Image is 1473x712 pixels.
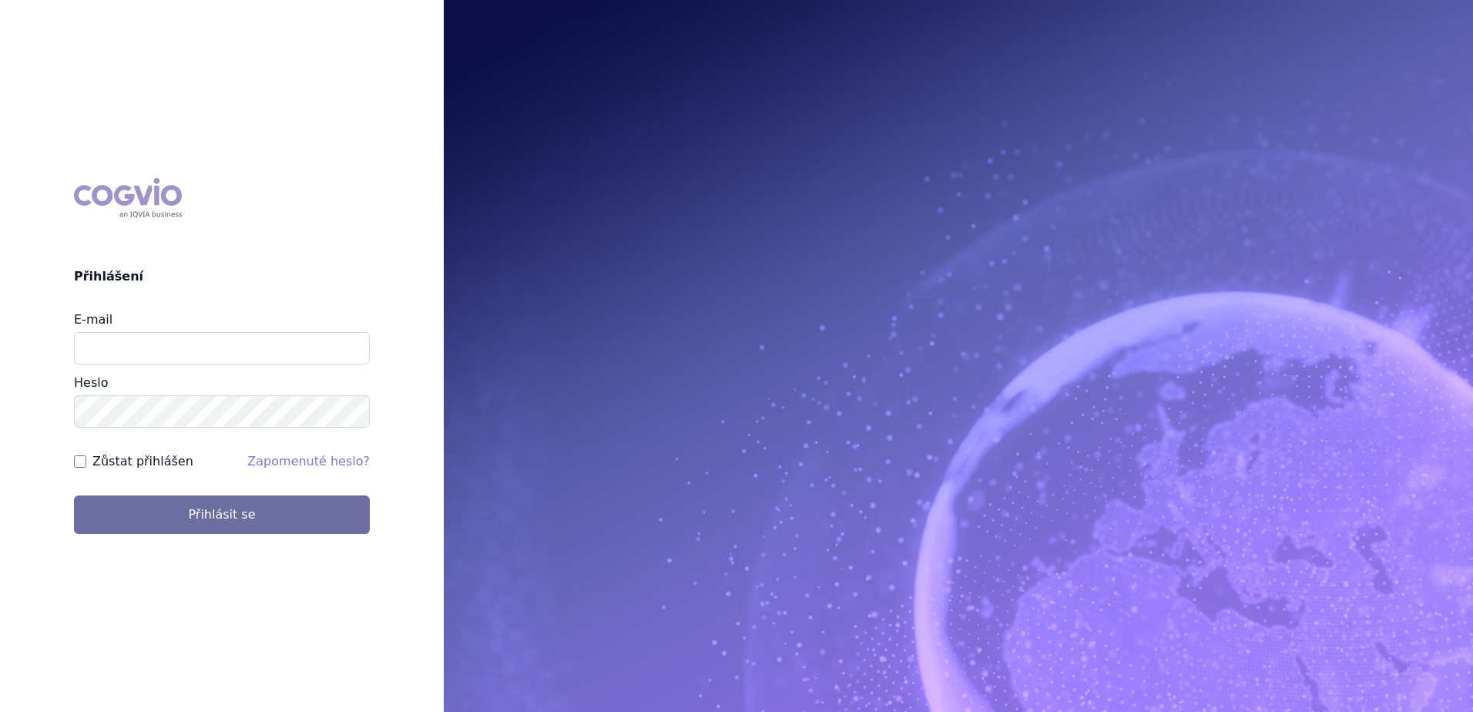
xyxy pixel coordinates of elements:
button: Přihlásit se [74,495,370,534]
label: Zůstat přihlášen [92,452,193,471]
label: E-mail [74,312,112,327]
div: COGVIO [74,178,182,218]
a: Zapomenuté heslo? [247,454,370,469]
label: Heslo [74,375,108,390]
h2: Přihlášení [74,267,370,286]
